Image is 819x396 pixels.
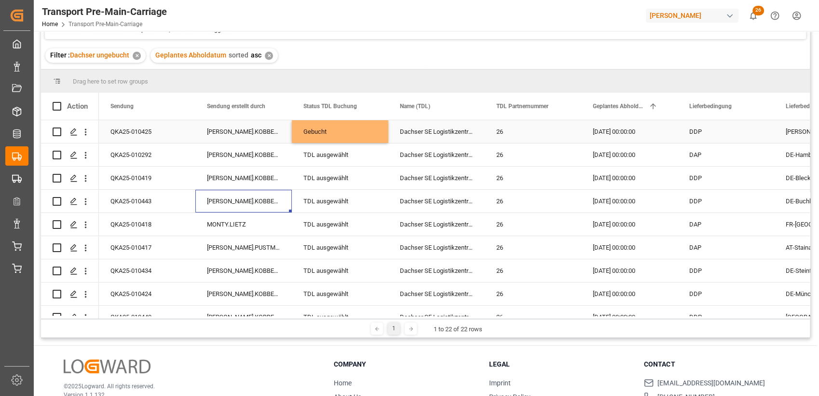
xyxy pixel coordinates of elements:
[303,237,377,259] div: TDL ausgewählt
[388,323,400,335] div: 1
[388,143,485,166] div: Dachser SE Logistikzentrum [GEOGRAPHIC_DATA]
[229,51,248,59] span: sorted
[644,359,787,369] h3: Contact
[581,283,678,305] div: [DATE] 00:00:00
[303,167,377,189] div: TDL ausgewählt
[41,236,99,259] div: Press SPACE to select this row.
[41,120,99,143] div: Press SPACE to select this row.
[303,103,357,110] span: Status TDL Buchung
[73,78,148,85] span: Drag here to set row groups
[195,306,292,328] div: [PERSON_NAME].KOBBENBRING
[303,260,377,282] div: TDL ausgewählt
[678,143,774,166] div: DAP
[489,379,511,387] a: Imprint
[581,306,678,328] div: [DATE] 00:00:00
[303,306,377,328] div: TDL ausgewählt
[334,379,352,387] a: Home
[70,51,129,59] span: Dachser ungebucht
[764,5,786,27] button: Help Center
[303,283,377,305] div: TDL ausgewählt
[195,120,292,143] div: [PERSON_NAME].KOBBENBRING
[41,190,99,213] div: Press SPACE to select this row.
[207,103,265,110] span: Sendung erstellt durch
[334,359,477,369] h3: Company
[678,120,774,143] div: DDP
[678,236,774,259] div: DAP
[195,213,292,236] div: MONTY.LIETZ
[303,144,377,166] div: TDL ausgewählt
[303,190,377,212] div: TDL ausgewählt
[195,143,292,166] div: [PERSON_NAME].KOBBENBRING
[64,359,150,373] img: Logward Logo
[42,21,58,28] a: Home
[485,283,581,305] div: 26
[388,167,485,189] div: Dachser SE Logistikzentrum [GEOGRAPHIC_DATA]
[99,167,195,189] div: QKA25-010419
[41,167,99,190] div: Press SPACE to select this row.
[50,51,70,59] span: Filter :
[195,259,292,282] div: [PERSON_NAME].KOBBENBRING
[388,120,485,143] div: Dachser SE Logistikzentrum [GEOGRAPHIC_DATA]
[742,5,764,27] button: show 26 new notifications
[678,259,774,282] div: DDP
[646,6,742,25] button: [PERSON_NAME]
[485,213,581,236] div: 26
[303,121,377,143] div: Gebucht
[581,236,678,259] div: [DATE] 00:00:00
[434,325,482,334] div: 1 to 22 of 22 rows
[99,190,195,212] div: QKA25-010443
[99,120,195,143] div: QKA25-010425
[678,190,774,212] div: DDP
[251,51,261,59] span: asc
[678,213,774,236] div: DAP
[195,167,292,189] div: [PERSON_NAME].KOBBENBRING
[581,120,678,143] div: [DATE] 00:00:00
[581,213,678,236] div: [DATE] 00:00:00
[485,259,581,282] div: 26
[303,213,377,236] div: TDL ausgewählt
[689,103,732,110] span: Lieferbedingung
[678,283,774,305] div: DDP
[42,4,167,19] div: Transport Pre-Main-Carriage
[388,306,485,328] div: Dachser SE Logistikzentrum [GEOGRAPHIC_DATA]
[485,190,581,212] div: 26
[99,236,195,259] div: QKA25-010417
[99,306,195,328] div: QKA25-010440
[195,283,292,305] div: [PERSON_NAME].KOBBENBRING
[485,143,581,166] div: 26
[646,9,738,23] div: [PERSON_NAME]
[400,103,430,110] span: Name (TDL)
[581,143,678,166] div: [DATE] 00:00:00
[752,6,764,15] span: 26
[388,213,485,236] div: Dachser SE Logistikzentrum [GEOGRAPHIC_DATA]
[99,143,195,166] div: QKA25-010292
[110,103,134,110] span: Sendung
[388,236,485,259] div: Dachser SE Logistikzentrum [GEOGRAPHIC_DATA]
[485,167,581,189] div: 26
[195,236,292,259] div: [PERSON_NAME].PUSTMUELLER
[388,259,485,282] div: Dachser SE Logistikzentrum [GEOGRAPHIC_DATA]
[99,283,195,305] div: QKA25-010424
[265,52,273,60] div: ✕
[485,236,581,259] div: 26
[581,167,678,189] div: [DATE] 00:00:00
[489,359,632,369] h3: Legal
[99,213,195,236] div: QKA25-010418
[581,259,678,282] div: [DATE] 00:00:00
[593,103,645,110] span: Geplantes Abholdatum
[155,51,226,59] span: Geplantes Abholdatum
[581,190,678,212] div: [DATE] 00:00:00
[99,259,195,282] div: QKA25-010434
[485,306,581,328] div: 26
[657,378,764,388] span: [EMAIL_ADDRESS][DOMAIN_NAME]
[41,213,99,236] div: Press SPACE to select this row.
[41,306,99,329] div: Press SPACE to select this row.
[496,103,548,110] span: TDL Partnernummer
[195,190,292,212] div: [PERSON_NAME].KOBBENBRING
[64,382,310,391] p: © 2025 Logward. All rights reserved.
[678,167,774,189] div: DDP
[67,102,88,111] div: Action
[388,190,485,212] div: Dachser SE Logistikzentrum [GEOGRAPHIC_DATA]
